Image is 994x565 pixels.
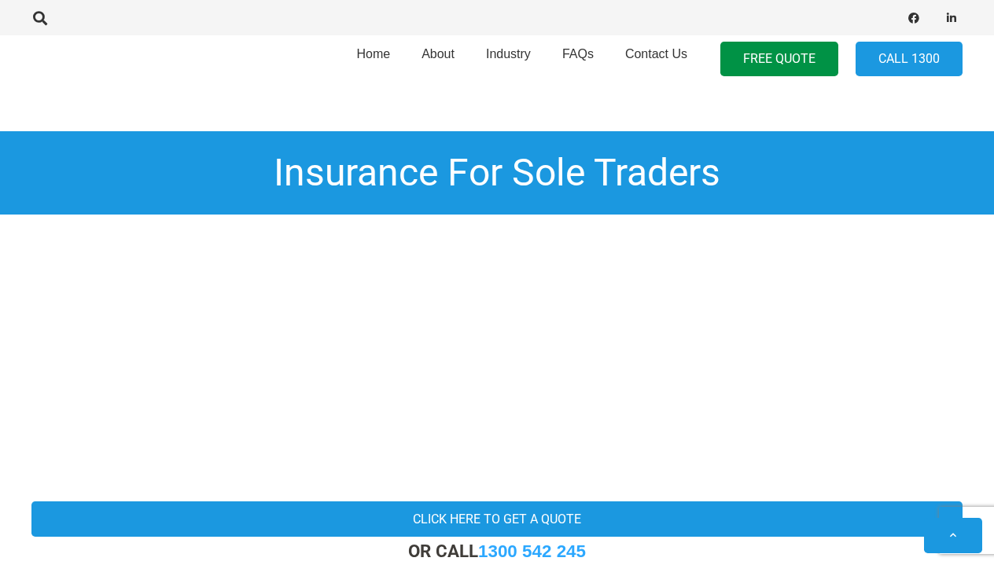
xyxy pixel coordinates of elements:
[24,11,56,25] a: Search
[625,47,687,61] span: Contact Us
[720,42,838,77] a: FREE QUOTE
[356,47,390,61] span: Home
[470,31,547,87] a: Industry
[408,541,586,561] strong: OR CALL
[422,47,455,61] span: About
[941,7,963,29] a: LinkedIn
[609,31,703,87] a: Contact Us
[486,47,531,61] span: Industry
[341,31,406,87] a: Home
[31,501,963,537] a: Click here to get a quote
[478,541,586,561] a: 1300 542 245
[903,7,925,29] a: Facebook
[562,47,594,61] span: FAQs
[924,518,982,553] a: Back to top
[547,31,609,87] a: FAQs
[406,31,470,87] a: About
[856,42,963,77] a: Call 1300
[31,46,156,73] a: pli_logotransparent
